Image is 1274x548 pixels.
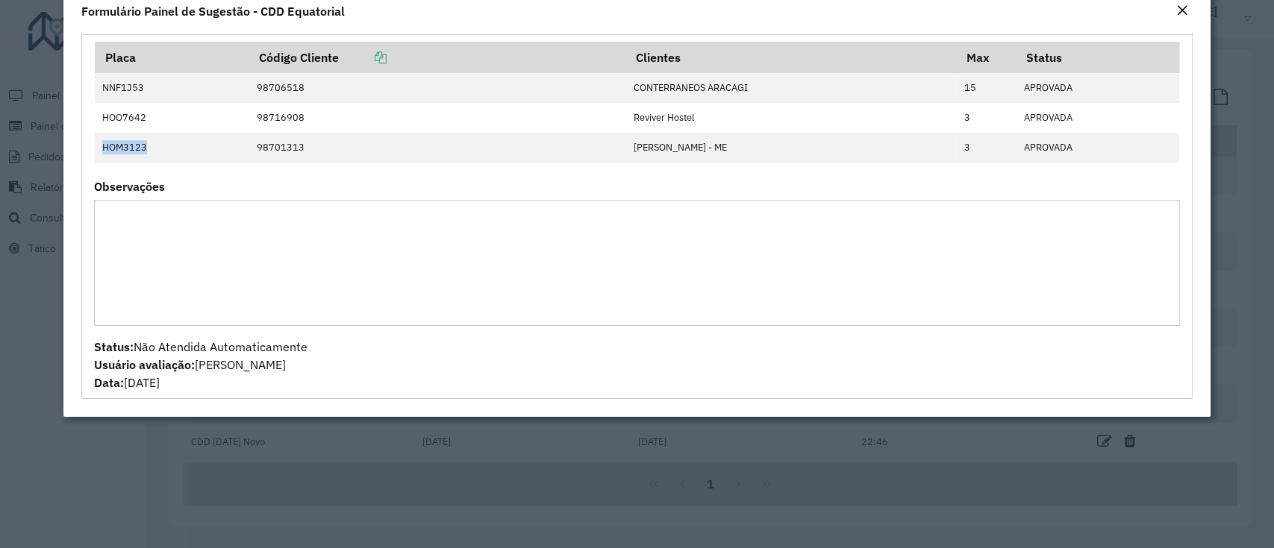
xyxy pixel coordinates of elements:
[94,339,134,354] strong: Status:
[1016,73,1179,103] td: APROVADA
[94,177,165,195] label: Observações
[249,73,625,103] td: 98706518
[249,42,625,73] th: Código Cliente
[94,357,195,372] strong: Usuário avaliação:
[339,50,387,65] a: Copiar
[95,73,249,103] td: NNF1J53
[1016,103,1179,133] td: APROVADA
[1016,42,1179,73] th: Status
[1176,4,1188,16] em: Fechar
[249,103,625,133] td: 98716908
[95,133,249,163] td: HOM3123
[249,133,625,163] td: 98701313
[94,339,307,390] span: Não Atendida Automaticamente [PERSON_NAME] [DATE]
[95,103,249,133] td: HOO7642
[956,103,1016,133] td: 3
[625,133,956,163] td: [PERSON_NAME] - ME
[625,42,956,73] th: Clientes
[956,133,1016,163] td: 3
[625,103,956,133] td: Reviver Hostel
[81,35,1192,399] div: Mapas Sugeridos: Placa-Cliente
[1172,1,1193,21] button: Close
[81,2,345,20] h4: Formulário Painel de Sugestão - CDD Equatorial
[625,73,956,103] td: CONTERRANEOS ARACAGI
[956,73,1016,103] td: 15
[94,375,124,390] strong: Data:
[95,42,249,73] th: Placa
[956,42,1016,73] th: Max
[1016,133,1179,163] td: APROVADA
